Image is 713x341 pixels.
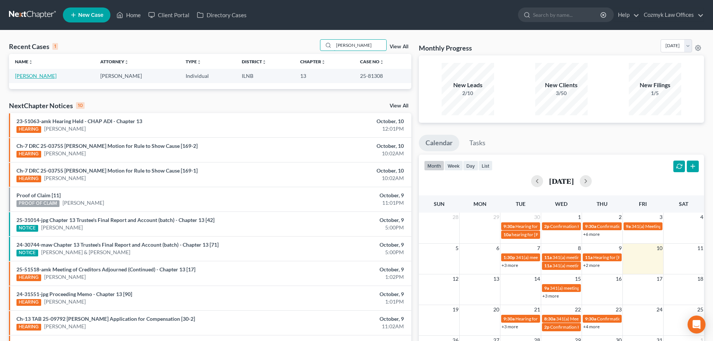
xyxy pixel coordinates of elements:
[180,69,236,83] td: Individual
[697,274,704,283] span: 18
[242,59,266,64] a: Districtunfold_more
[550,324,636,330] span: Confirmation Hearing for [PERSON_NAME]
[44,150,86,157] a: [PERSON_NAME]
[44,273,86,281] a: [PERSON_NAME]
[16,200,60,207] div: PROOF OF CLAIM
[390,103,408,109] a: View All
[280,290,404,298] div: October, 9
[515,223,574,229] span: Hearing for [PERSON_NAME]
[618,213,622,222] span: 2
[197,60,201,64] i: unfold_more
[577,244,582,253] span: 8
[629,89,681,97] div: 1/5
[28,60,33,64] i: unfold_more
[262,60,266,64] i: unfold_more
[640,8,704,22] a: Cozmyk Law Offices
[502,324,518,329] a: +3 more
[503,223,515,229] span: 9:30a
[496,244,500,253] span: 6
[455,244,459,253] span: 5
[280,266,404,273] div: October, 9
[44,323,86,330] a: [PERSON_NAME]
[463,161,478,171] button: day
[16,167,198,174] a: Ch-7 DRC 25-03755 [PERSON_NAME] Motion for Rule to Show Cause [169-1]
[16,266,195,273] a: 25-51518-amk Meeting of Creditors Adjourned (Continued) - Chapter 13 [17]
[502,262,518,268] a: +3 more
[442,81,494,89] div: New Leads
[544,263,552,268] span: 11a
[280,241,404,249] div: October, 9
[442,89,494,97] div: 2/10
[463,135,492,151] a: Tasks
[15,73,57,79] a: [PERSON_NAME]
[597,316,683,322] span: Confirmation Hearing for [PERSON_NAME]
[574,305,582,314] span: 22
[550,223,636,229] span: Confirmation Hearing for [PERSON_NAME]
[280,192,404,199] div: October, 9
[334,40,386,51] input: Search by name...
[280,216,404,224] div: October, 9
[390,44,408,49] a: View All
[597,201,607,207] span: Thu
[280,315,404,323] div: October, 9
[697,244,704,253] span: 11
[9,101,85,110] div: NextChapter Notices
[16,143,198,149] a: Ch-7 DRC 25-03755 [PERSON_NAME] Motion for Rule to Show Cause [169-2]
[16,151,41,158] div: HEARING
[444,161,463,171] button: week
[321,60,326,64] i: unfold_more
[516,255,588,260] span: 341(a) meeting for [PERSON_NAME]
[41,224,83,231] a: [PERSON_NAME]
[552,263,625,268] span: 341(a) meeting for [PERSON_NAME]
[614,8,639,22] a: Help
[597,223,683,229] span: Confirmation Hearing for [PERSON_NAME]
[16,217,214,223] a: 25-31014-jpg Chapter 13 Trustee's Final Report and Account (batch) - Chapter 13 [42]
[94,69,180,83] td: [PERSON_NAME]
[515,316,574,322] span: Hearing for [PERSON_NAME]
[535,89,588,97] div: 3/50
[577,213,582,222] span: 1
[280,323,404,330] div: 11:02AM
[434,201,445,207] span: Sun
[533,274,541,283] span: 14
[280,298,404,305] div: 1:01PM
[280,167,404,174] div: October, 10
[585,255,592,260] span: 11a
[555,201,567,207] span: Wed
[478,161,493,171] button: list
[380,60,384,64] i: unfold_more
[44,174,86,182] a: [PERSON_NAME]
[550,285,622,291] span: 341(a) meeting for [PERSON_NAME]
[280,118,404,125] div: October, 10
[280,199,404,207] div: 11:01PM
[452,305,459,314] span: 19
[615,305,622,314] span: 23
[639,201,647,207] span: Fri
[552,255,625,260] span: 341(a) meeting for [PERSON_NAME]
[16,250,38,256] div: NOTICE
[688,316,706,334] div: Open Intercom Messenger
[294,69,354,83] td: 13
[700,213,704,222] span: 4
[697,305,704,314] span: 25
[280,273,404,281] div: 1:02PM
[186,59,201,64] a: Typeunfold_more
[16,324,41,331] div: HEARING
[16,291,132,297] a: 24-31551-jpg Proceeding Memo - Chapter 13 [90]
[593,255,652,260] span: Hearing for [PERSON_NAME]
[503,316,515,322] span: 9:30a
[44,125,86,133] a: [PERSON_NAME]
[280,174,404,182] div: 10:02AM
[41,249,130,256] a: [PERSON_NAME] & [PERSON_NAME]
[583,324,600,329] a: +4 more
[556,316,629,322] span: 341(a) Meeting for [PERSON_NAME]
[629,81,681,89] div: New Filings
[16,316,195,322] a: Ch-13 TAB 25-09792 [PERSON_NAME] Application for Compensation [30-2]
[493,305,500,314] span: 20
[15,59,33,64] a: Nameunfold_more
[452,274,459,283] span: 12
[473,201,487,207] span: Mon
[656,305,663,314] span: 24
[585,316,596,322] span: 9:30a
[533,8,601,22] input: Search by name...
